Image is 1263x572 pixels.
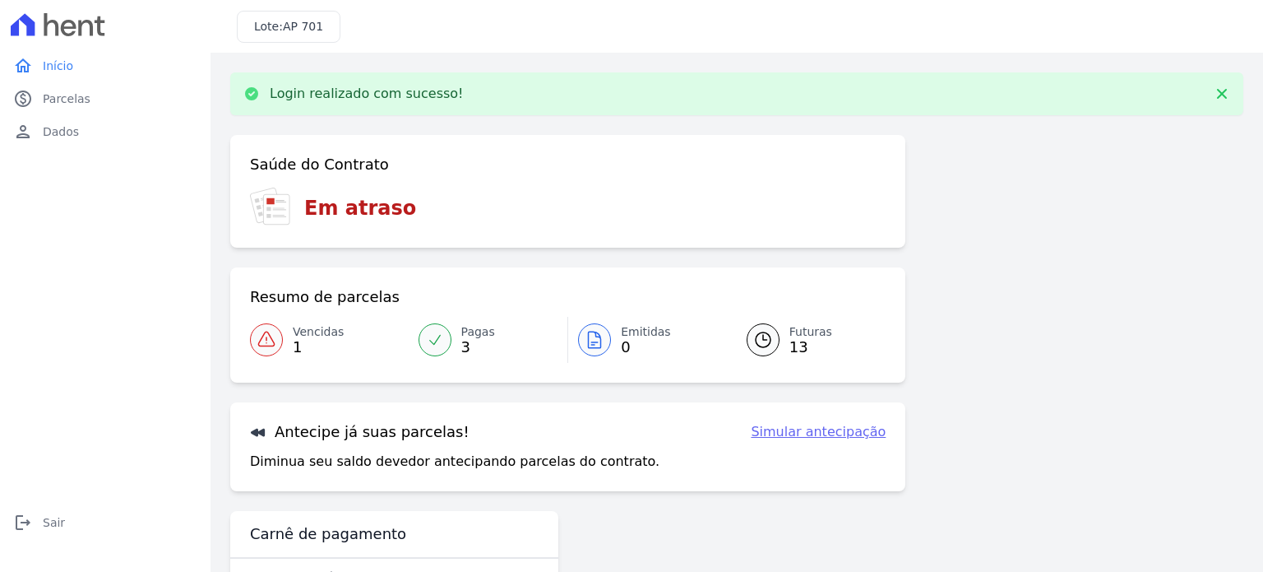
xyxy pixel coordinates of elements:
[461,341,495,354] span: 3
[751,422,886,442] a: Simular antecipação
[250,155,389,174] h3: Saúde do Contrato
[250,524,406,544] h3: Carnê de pagamento
[789,341,832,354] span: 13
[461,323,495,341] span: Pagas
[250,317,409,363] a: Vencidas 1
[250,287,400,307] h3: Resumo de parcelas
[43,91,90,107] span: Parcelas
[7,115,204,148] a: personDados
[250,452,659,472] p: Diminua seu saldo devedor antecipando parcelas do contrato.
[293,341,344,354] span: 1
[13,89,33,109] i: paid
[621,323,671,341] span: Emitidas
[13,56,33,76] i: home
[13,122,33,142] i: person
[250,422,470,442] h3: Antecipe já suas parcelas!
[7,506,204,539] a: logoutSair
[283,20,323,33] span: AP 701
[293,323,344,341] span: Vencidas
[409,317,568,363] a: Pagas 3
[304,193,416,223] h3: Em atraso
[13,513,33,532] i: logout
[43,123,79,140] span: Dados
[7,82,204,115] a: paidParcelas
[7,49,204,82] a: homeInício
[270,86,464,102] p: Login realizado com sucesso!
[254,18,323,35] h3: Lote:
[568,317,727,363] a: Emitidas 0
[43,58,73,74] span: Início
[621,341,671,354] span: 0
[727,317,886,363] a: Futuras 13
[789,323,832,341] span: Futuras
[43,514,65,531] span: Sair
